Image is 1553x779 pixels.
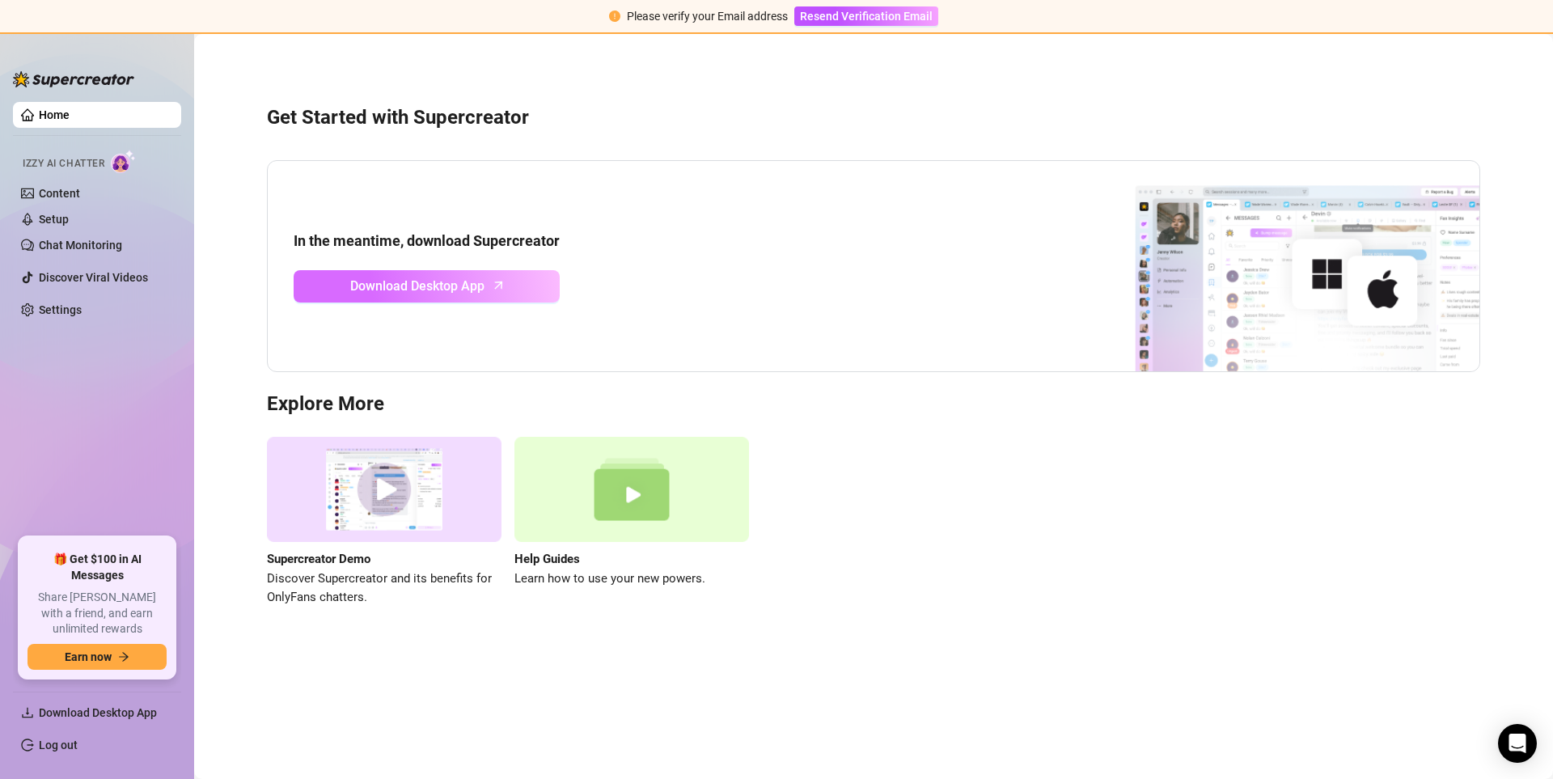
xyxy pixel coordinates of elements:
a: Log out [39,739,78,751]
button: Earn nowarrow-right [28,644,167,670]
a: Supercreator DemoDiscover Supercreator and its benefits for OnlyFans chatters. [267,437,501,608]
a: Content [39,187,80,200]
span: download [21,706,34,719]
span: Share [PERSON_NAME] with a friend, and earn unlimited rewards [28,590,167,637]
img: logo-BBDzfeDw.svg [13,71,134,87]
span: 🎁 Get $100 in AI Messages [28,552,167,583]
a: Chat Monitoring [39,239,122,252]
button: Resend Verification Email [794,6,938,26]
a: Help GuidesLearn how to use your new powers. [514,437,749,608]
span: Resend Verification Email [800,10,933,23]
span: arrow-up [489,276,508,294]
h3: Explore More [267,392,1480,417]
div: Please verify your Email address [627,7,788,25]
strong: In the meantime, download Supercreator [294,232,560,249]
a: Setup [39,213,69,226]
span: Discover Supercreator and its benefits for OnlyFans chatters. [267,569,501,608]
strong: Supercreator Demo [267,552,370,566]
span: Learn how to use your new powers. [514,569,749,589]
span: arrow-right [118,651,129,663]
span: exclamation-circle [609,11,620,22]
img: help guides [514,437,749,543]
strong: Help Guides [514,552,580,566]
img: supercreator demo [267,437,501,543]
span: Download Desktop App [350,276,485,296]
a: Discover Viral Videos [39,271,148,284]
span: Earn now [65,650,112,663]
a: Home [39,108,70,121]
img: AI Chatter [111,150,136,173]
span: Izzy AI Chatter [23,156,104,171]
a: Settings [39,303,82,316]
span: Download Desktop App [39,706,157,719]
h3: Get Started with Supercreator [267,105,1480,131]
img: download app [1075,161,1479,371]
a: Download Desktop Apparrow-up [294,270,560,303]
div: Open Intercom Messenger [1498,724,1537,763]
